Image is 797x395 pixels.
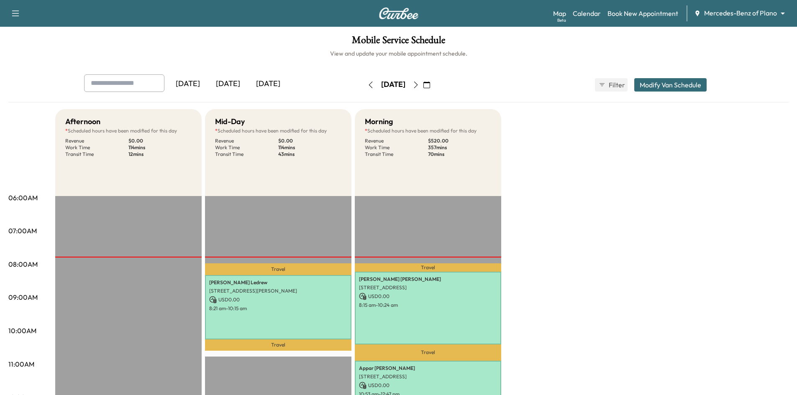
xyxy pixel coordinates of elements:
span: Mercedes-Benz of Plano [704,8,777,18]
h6: View and update your mobile appointment schedule. [8,49,789,58]
p: Revenue [365,138,428,144]
h5: Afternoon [65,116,100,127]
p: 09:00AM [8,292,38,302]
p: Work Time [65,144,128,151]
p: $ 520.00 [428,138,491,144]
p: 114 mins [278,144,341,151]
img: Curbee Logo [379,8,419,19]
h5: Morning [365,116,393,127]
div: [DATE] [381,79,405,90]
p: $ 0.00 [278,138,341,144]
div: [DATE] [168,74,208,94]
a: MapBeta [553,8,566,18]
p: 8:21 am - 10:15 am [209,305,347,312]
p: 70 mins [428,151,491,158]
p: [STREET_ADDRESS][PERSON_NAME] [209,288,347,294]
p: Transit Time [365,151,428,158]
p: [STREET_ADDRESS] [359,373,497,380]
p: Revenue [215,138,278,144]
h1: Mobile Service Schedule [8,35,789,49]
p: Transit Time [65,151,128,158]
p: Travel [205,263,351,275]
p: USD 0.00 [359,293,497,300]
div: Beta [557,17,566,23]
p: 08:00AM [8,259,38,269]
p: [PERSON_NAME] Ledrew [209,279,347,286]
p: Scheduled hours have been modified for this day [365,127,491,134]
p: [STREET_ADDRESS] [359,284,497,291]
p: Travel [355,344,501,361]
p: [PERSON_NAME] [PERSON_NAME] [359,276,497,283]
p: $ 0.00 [128,138,192,144]
p: 114 mins [128,144,192,151]
span: Filter [609,80,624,90]
button: Modify Van Schedule [634,78,707,92]
p: 11:00AM [8,359,34,369]
p: 43 mins [278,151,341,158]
p: Scheduled hours have been modified for this day [215,127,341,134]
p: Travel [205,339,351,351]
h5: Mid-Day [215,116,245,127]
p: Work Time [215,144,278,151]
p: 07:00AM [8,226,37,236]
p: Work Time [365,144,428,151]
p: Transit Time [215,151,278,158]
a: Book New Appointment [607,8,678,18]
p: 357 mins [428,144,491,151]
p: Scheduled hours have been modified for this day [65,127,192,134]
p: 8:15 am - 10:24 am [359,302,497,308]
p: Revenue [65,138,128,144]
p: Travel [355,263,501,272]
div: [DATE] [208,74,248,94]
p: 06:00AM [8,193,38,203]
p: Appar [PERSON_NAME] [359,365,497,372]
a: Calendar [573,8,601,18]
p: 12 mins [128,151,192,158]
p: USD 0.00 [209,296,347,303]
div: [DATE] [248,74,288,94]
button: Filter [595,78,628,92]
p: 10:00AM [8,326,36,336]
p: USD 0.00 [359,382,497,389]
